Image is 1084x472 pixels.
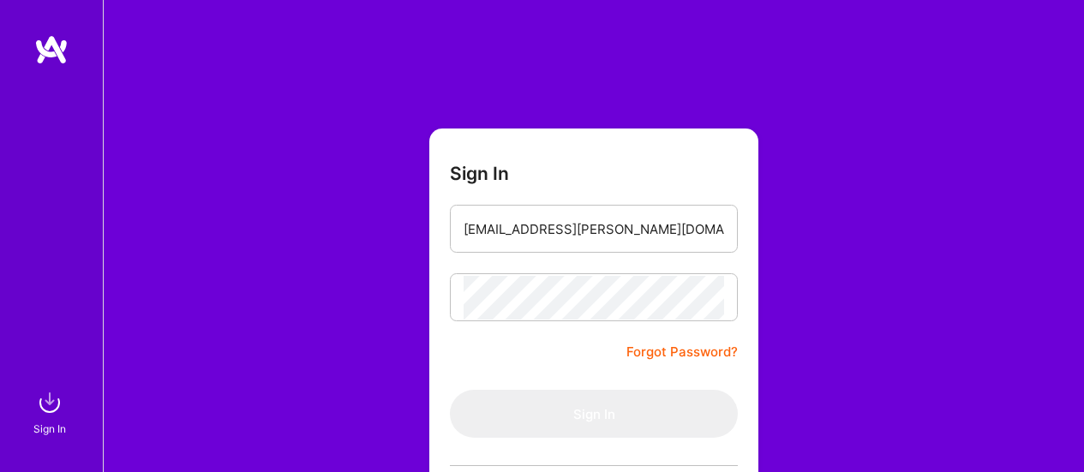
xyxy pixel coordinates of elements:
[36,385,67,438] a: sign inSign In
[33,385,67,420] img: sign in
[450,163,509,184] h3: Sign In
[450,390,738,438] button: Sign In
[33,420,66,438] div: Sign In
[34,34,69,65] img: logo
[464,207,724,251] input: Email...
[626,342,738,362] a: Forgot Password?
